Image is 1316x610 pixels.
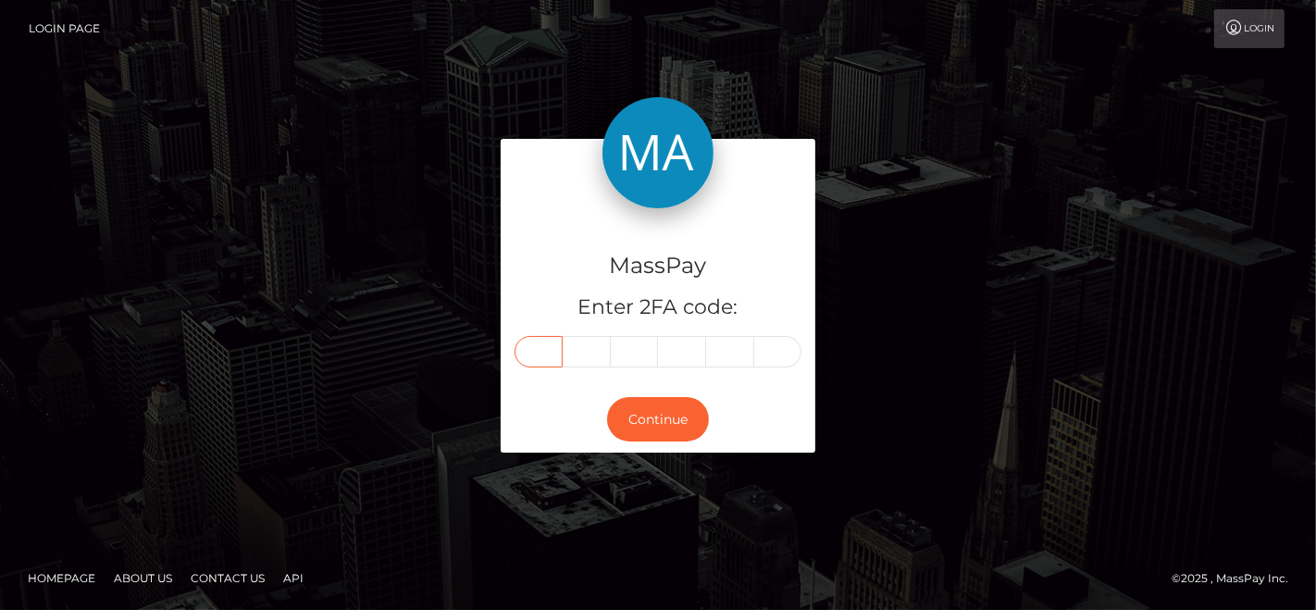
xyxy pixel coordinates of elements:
[29,9,100,48] a: Login Page
[602,97,714,208] img: MassPay
[515,250,801,282] h4: MassPay
[276,564,311,592] a: API
[106,564,180,592] a: About Us
[1214,9,1285,48] a: Login
[515,293,801,322] h5: Enter 2FA code:
[1172,568,1302,589] div: © 2025 , MassPay Inc.
[607,397,709,442] button: Continue
[20,564,103,592] a: Homepage
[183,564,272,592] a: Contact Us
